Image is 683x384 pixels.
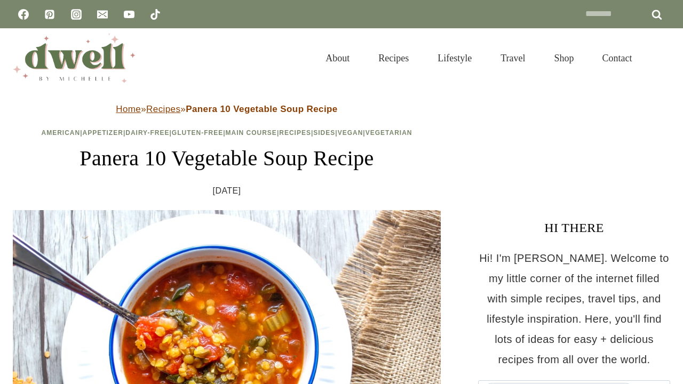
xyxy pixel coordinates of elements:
[66,4,87,25] a: Instagram
[116,104,337,114] span: » »
[213,183,241,199] time: [DATE]
[311,39,364,77] a: About
[279,129,311,137] a: Recipes
[42,129,412,137] span: | | | | | | | |
[83,129,123,137] a: Appetizer
[311,39,647,77] nav: Primary Navigation
[92,4,113,25] a: Email
[39,4,60,25] a: Pinterest
[118,4,140,25] a: YouTube
[478,248,670,370] p: Hi! I'm [PERSON_NAME]. Welcome to my little corner of the internet filled with simple recipes, tr...
[125,129,169,137] a: Dairy-Free
[486,39,539,77] a: Travel
[652,49,670,67] button: View Search Form
[116,104,141,114] a: Home
[338,129,363,137] a: Vegan
[145,4,166,25] a: TikTok
[13,142,441,174] h1: Panera 10 Vegetable Soup Recipe
[366,129,412,137] a: Vegetarian
[364,39,423,77] a: Recipes
[13,4,34,25] a: Facebook
[539,39,588,77] a: Shop
[313,129,335,137] a: Sides
[172,129,223,137] a: Gluten-Free
[423,39,486,77] a: Lifestyle
[42,129,81,137] a: American
[13,34,136,83] img: DWELL by michelle
[478,218,670,237] h3: HI THERE
[588,39,647,77] a: Contact
[146,104,180,114] a: Recipes
[186,104,338,114] strong: Panera 10 Vegetable Soup Recipe
[226,129,277,137] a: Main Course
